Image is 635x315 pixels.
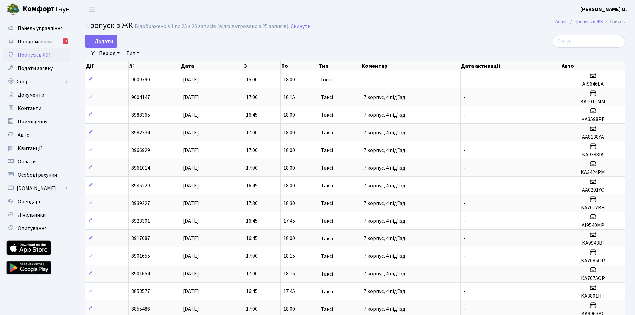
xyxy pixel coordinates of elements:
[364,217,405,225] span: 7 корпус, 4 під'їзд
[3,155,70,168] a: Оплати
[131,288,150,295] span: 8858577
[18,91,44,99] span: Документи
[183,288,199,295] span: [DATE]
[3,168,70,182] a: Особові рахунки
[246,94,258,101] span: 17:00
[364,200,405,207] span: 7 корпус, 4 під'їзд
[321,289,333,294] span: Таксі
[18,65,53,72] span: Подати заявку
[321,130,333,135] span: Таксі
[18,51,50,59] span: Пропуск в ЖК
[561,61,625,71] th: Авто
[283,200,295,207] span: 18:30
[321,95,333,100] span: Таксі
[246,200,258,207] span: 17:30
[85,35,117,48] a: Додати
[129,61,180,71] th: №
[283,270,295,278] span: 18:15
[321,271,333,277] span: Таксі
[131,306,150,313] span: 8855486
[321,254,333,259] span: Таксі
[183,76,199,83] span: [DATE]
[564,99,622,105] h5: KA1011MM
[246,129,258,136] span: 17:00
[545,15,635,29] nav: breadcrumb
[18,211,46,219] span: Лічильники
[361,61,461,71] th: Коментар
[564,134,622,140] h5: AA8138YA
[183,182,199,189] span: [DATE]
[183,306,199,313] span: [DATE]
[131,235,150,242] span: 8917087
[18,131,30,139] span: Авто
[183,270,199,278] span: [DATE]
[283,217,295,225] span: 17:45
[246,235,258,242] span: 16:45
[3,208,70,222] a: Лічильники
[463,94,465,101] span: -
[183,200,199,207] span: [DATE]
[564,205,622,211] h5: KA7017BH
[18,38,52,45] span: Повідомлення
[131,147,150,154] span: 8966929
[183,129,199,136] span: [DATE]
[131,94,150,101] span: 9004147
[63,38,68,44] div: 9
[364,288,405,295] span: 7 корпус, 4 під'їзд
[283,147,295,154] span: 18:00
[246,111,258,119] span: 16:45
[243,61,281,71] th: З
[183,94,199,101] span: [DATE]
[85,61,129,71] th: Дії
[283,164,295,172] span: 18:00
[96,48,122,59] a: Період
[131,200,150,207] span: 8939227
[564,293,622,299] h5: KA3801HT
[246,270,258,278] span: 17:00
[183,147,199,154] span: [DATE]
[564,81,622,87] h5: AI9646EA
[321,307,333,312] span: Таксі
[364,235,405,242] span: 7 корпус, 4 під'їзд
[318,61,361,71] th: Тип
[553,35,625,48] input: Пошук...
[564,222,622,229] h5: AI9540MP
[3,142,70,155] a: Квитанції
[364,76,366,83] span: -
[564,187,622,193] h5: AA0291YC
[291,23,311,30] a: Скинути
[3,75,70,88] a: Спорт
[3,62,70,75] a: Подати заявку
[321,236,333,241] span: Таксі
[131,182,150,189] span: 8945229
[564,169,622,176] h5: KA3424PM
[321,148,333,153] span: Таксі
[3,222,70,235] a: Опитування
[3,182,70,195] a: [DOMAIN_NAME]
[89,38,113,45] span: Додати
[283,94,295,101] span: 18:15
[575,18,603,25] a: Пропуск в ЖК
[580,5,627,13] a: [PERSON_NAME] О.
[463,288,465,295] span: -
[463,111,465,119] span: -
[131,270,150,278] span: 8901654
[3,88,70,102] a: Документи
[460,61,561,71] th: Дата активації
[364,111,405,119] span: 7 корпус, 4 під'їзд
[564,240,622,246] h5: KA9943BI
[283,76,295,83] span: 18:00
[364,306,405,313] span: 7 корпус, 4 під'їзд
[564,275,622,282] h5: KA7075OP
[246,182,258,189] span: 16:45
[603,18,625,25] li: Список
[321,183,333,188] span: Таксі
[18,105,41,112] span: Контакти
[135,23,289,30] div: Відображено з 1 по 25 з 26 записів (відфільтровано з 25 записів).
[364,94,405,101] span: 7 корпус, 4 під'їзд
[183,217,199,225] span: [DATE]
[131,76,150,83] span: 9009790
[364,253,405,260] span: 7 корпус, 4 під'їзд
[183,111,199,119] span: [DATE]
[18,225,47,232] span: Опитування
